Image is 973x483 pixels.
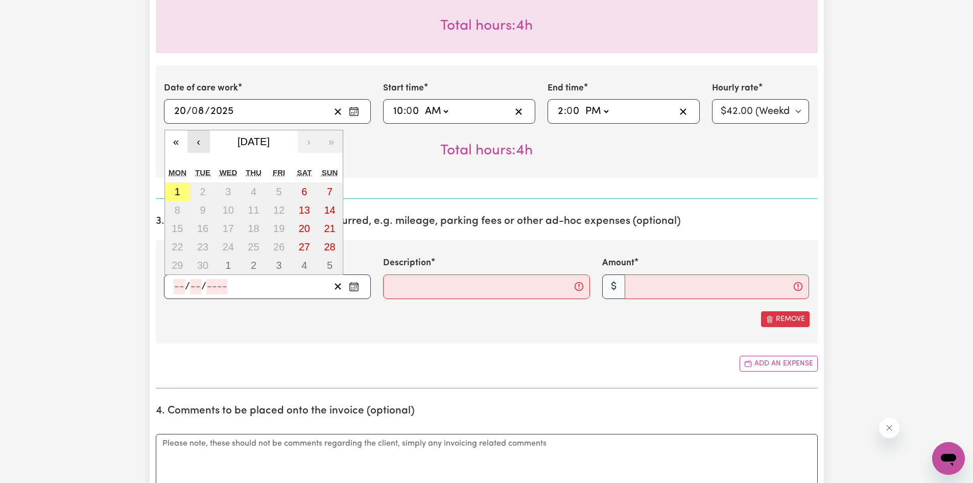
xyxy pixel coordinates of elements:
abbr: September 15, 2025 [172,223,183,234]
abbr: September 12, 2025 [273,204,284,216]
span: / [186,106,192,117]
button: September 17, 2025 [216,219,241,238]
label: Hourly rate [712,82,758,95]
abbr: September 10, 2025 [223,204,234,216]
button: « [165,130,187,153]
abbr: September 24, 2025 [223,241,234,252]
span: 0 [406,106,412,117]
span: / [205,106,210,117]
span: / [185,281,190,292]
button: Add another expense [740,356,818,372]
button: September 12, 2025 [266,201,292,219]
abbr: September 7, 2025 [327,186,333,197]
span: Need any help? [6,7,62,15]
abbr: September 9, 2025 [200,204,205,216]
label: Description [383,257,431,270]
button: September 8, 2025 [165,201,191,219]
button: September 20, 2025 [292,219,317,238]
span: $ [602,274,625,299]
input: -- [567,104,580,119]
button: September 3, 2025 [216,182,241,201]
button: September 15, 2025 [165,219,191,238]
abbr: September 6, 2025 [301,186,307,197]
input: -- [190,279,201,294]
button: September 10, 2025 [216,201,241,219]
input: -- [174,104,186,119]
abbr: September 11, 2025 [248,204,259,216]
iframe: Button to launch messaging window [932,442,965,475]
abbr: September 8, 2025 [175,204,180,216]
input: -- [192,104,205,119]
input: -- [557,104,564,119]
button: ‹ [187,130,210,153]
abbr: September 1, 2025 [175,186,180,197]
span: Total hours worked: 4 hours [440,19,533,33]
button: › [298,130,320,153]
abbr: September 17, 2025 [223,223,234,234]
abbr: Thursday [246,168,262,177]
abbr: September 30, 2025 [197,260,208,271]
abbr: September 21, 2025 [324,223,335,234]
abbr: Friday [273,168,285,177]
button: September 26, 2025 [266,238,292,256]
input: -- [174,279,185,294]
abbr: Monday [169,168,186,177]
button: Enter the date of care work [346,104,362,119]
button: October 4, 2025 [292,256,317,274]
button: September 2, 2025 [190,182,216,201]
button: » [320,130,343,153]
span: / [201,281,206,292]
abbr: Wednesday [219,168,237,177]
abbr: October 5, 2025 [327,260,333,271]
abbr: September 3, 2025 [225,186,231,197]
abbr: Saturday [297,168,312,177]
button: September 23, 2025 [190,238,216,256]
abbr: September 5, 2025 [276,186,282,197]
button: Clear date [330,104,346,119]
input: -- [407,104,420,119]
abbr: September 16, 2025 [197,223,208,234]
button: September 1, 2025 [165,182,191,201]
label: Date [164,257,184,270]
input: -- [393,104,404,119]
abbr: September 13, 2025 [299,204,310,216]
button: October 2, 2025 [241,256,267,274]
button: September 9, 2025 [190,201,216,219]
button: October 3, 2025 [266,256,292,274]
span: : [564,106,566,117]
label: End time [548,82,584,95]
abbr: September 18, 2025 [248,223,259,234]
button: September 29, 2025 [165,256,191,274]
button: September 11, 2025 [241,201,267,219]
h2: 4. Comments to be placed onto the invoice (optional) [156,405,818,418]
button: September 27, 2025 [292,238,317,256]
button: September 14, 2025 [317,201,343,219]
button: September 18, 2025 [241,219,267,238]
abbr: October 3, 2025 [276,260,282,271]
abbr: September 23, 2025 [197,241,208,252]
label: Amount [602,257,634,270]
button: September 22, 2025 [165,238,191,256]
button: September 6, 2025 [292,182,317,201]
abbr: September 4, 2025 [251,186,256,197]
abbr: September 19, 2025 [273,223,284,234]
button: September 13, 2025 [292,201,317,219]
abbr: September 29, 2025 [172,260,183,271]
button: October 5, 2025 [317,256,343,274]
button: September 4, 2025 [241,182,267,201]
button: September 19, 2025 [266,219,292,238]
span: [DATE] [238,136,270,147]
iframe: Close message [879,418,899,438]
abbr: Tuesday [195,168,210,177]
span: Total hours worked: 4 hours [440,144,533,158]
abbr: September 28, 2025 [324,241,335,252]
label: Start time [383,82,424,95]
button: September 16, 2025 [190,219,216,238]
button: September 7, 2025 [317,182,343,201]
abbr: September 22, 2025 [172,241,183,252]
abbr: September 27, 2025 [299,241,310,252]
button: September 30, 2025 [190,256,216,274]
button: Clear date [330,279,346,294]
button: September 28, 2025 [317,238,343,256]
input: ---- [210,104,234,119]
